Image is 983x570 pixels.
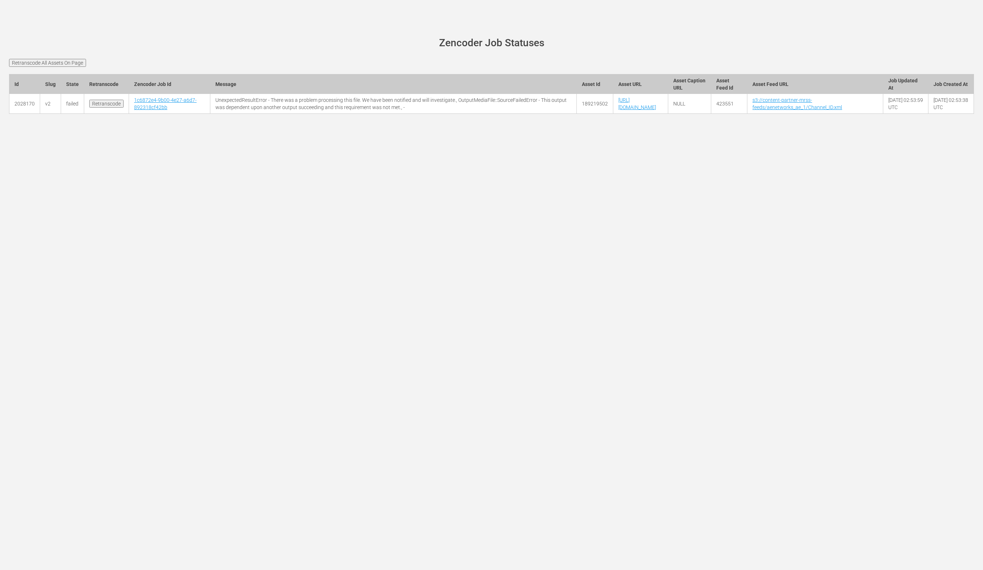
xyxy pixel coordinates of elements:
[883,74,928,94] th: Job Updated At
[928,74,974,94] th: Job Created At
[210,74,577,94] th: Message
[618,97,656,110] a: [URL][DOMAIN_NAME]
[752,97,842,110] a: s3://content-partner-mrss-feeds/aenetworks_ae_1/Channel_ID.xml
[9,74,40,94] th: Id
[89,100,124,108] input: Retranscode
[668,74,711,94] th: Asset Caption URL
[711,74,747,94] th: Asset Feed Id
[747,74,883,94] th: Asset Feed URL
[9,59,86,67] input: Retranscode All Assets On Page
[19,38,964,49] h1: Zencoder Job Statuses
[134,97,197,110] a: 1c6872e4-9b00-4e27-a6d7-892318cf42bb
[928,94,974,114] td: [DATE] 02:53:38 UTC
[61,74,84,94] th: State
[883,94,928,114] td: [DATE] 02:53:59 UTC
[668,94,711,114] td: NULL
[9,94,40,114] td: 2028170
[40,94,61,114] td: v2
[129,74,210,94] th: Zencoder Job Id
[84,74,129,94] th: Retranscode
[210,94,577,114] td: UnexpectedResultError - There was a problem processing this file. We have been notified and will ...
[613,74,668,94] th: Asset URL
[577,94,613,114] td: 189219502
[577,74,613,94] th: Asset Id
[61,94,84,114] td: failed
[40,74,61,94] th: Slug
[711,94,747,114] td: 423551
